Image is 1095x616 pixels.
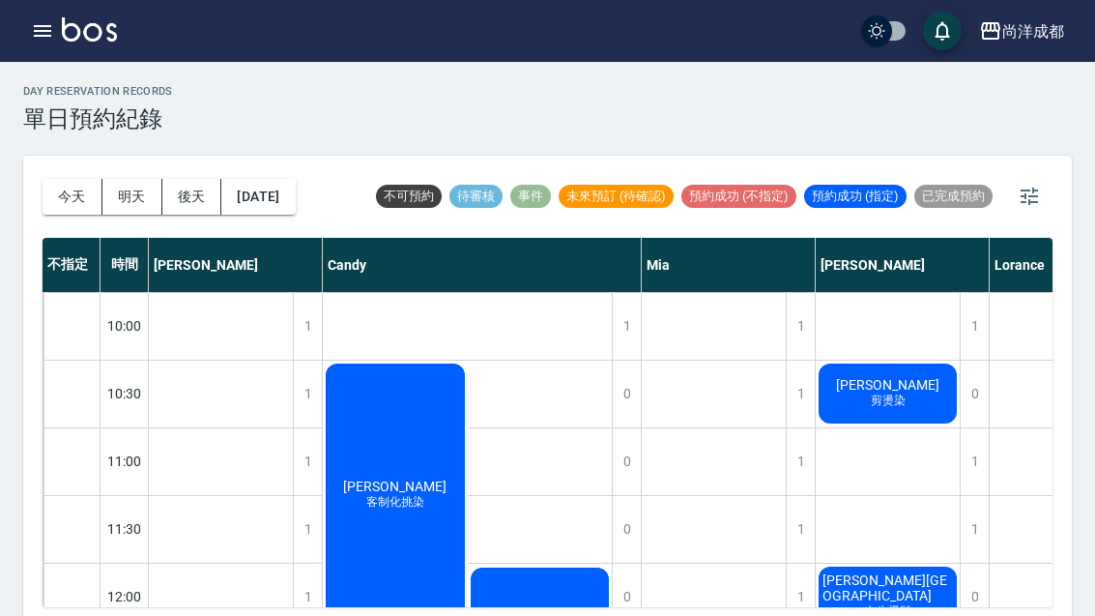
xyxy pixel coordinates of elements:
[612,293,641,360] div: 1
[642,238,816,292] div: Mia
[786,428,815,495] div: 1
[819,572,957,603] span: [PERSON_NAME][GEOGRAPHIC_DATA]
[362,494,428,511] span: 客制化挑染
[612,428,641,495] div: 0
[43,179,102,215] button: 今天
[960,496,989,563] div: 1
[102,179,162,215] button: 明天
[681,188,796,205] span: 預約成功 (不指定)
[786,361,815,427] div: 1
[23,85,173,98] h2: day Reservation records
[832,377,943,393] span: [PERSON_NAME]
[960,428,989,495] div: 1
[293,428,322,495] div: 1
[786,293,815,360] div: 1
[221,179,295,215] button: [DATE]
[914,188,993,205] span: 已完成預約
[323,238,642,292] div: Candy
[786,496,815,563] div: 1
[1002,19,1064,44] div: 尚洋成都
[101,360,149,427] div: 10:30
[971,12,1072,51] button: 尚洋成都
[101,238,149,292] div: 時間
[101,495,149,563] div: 11:30
[559,188,674,205] span: 未來預訂 (待確認)
[149,238,323,292] div: [PERSON_NAME]
[293,496,322,563] div: 1
[510,188,551,205] span: 事件
[293,293,322,360] div: 1
[162,179,222,215] button: 後天
[339,479,450,494] span: [PERSON_NAME]
[23,105,173,132] h3: 單日預約紀錄
[960,361,989,427] div: 0
[293,361,322,427] div: 1
[43,238,101,292] div: 不指定
[612,496,641,563] div: 0
[101,427,149,495] div: 11:00
[804,188,907,205] span: 預約成功 (指定)
[101,292,149,360] div: 10:00
[62,17,117,42] img: Logo
[816,238,990,292] div: [PERSON_NAME]
[376,188,442,205] span: 不可預約
[923,12,962,50] button: save
[449,188,503,205] span: 待審核
[867,393,909,409] span: 剪燙染
[612,361,641,427] div: 0
[960,293,989,360] div: 1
